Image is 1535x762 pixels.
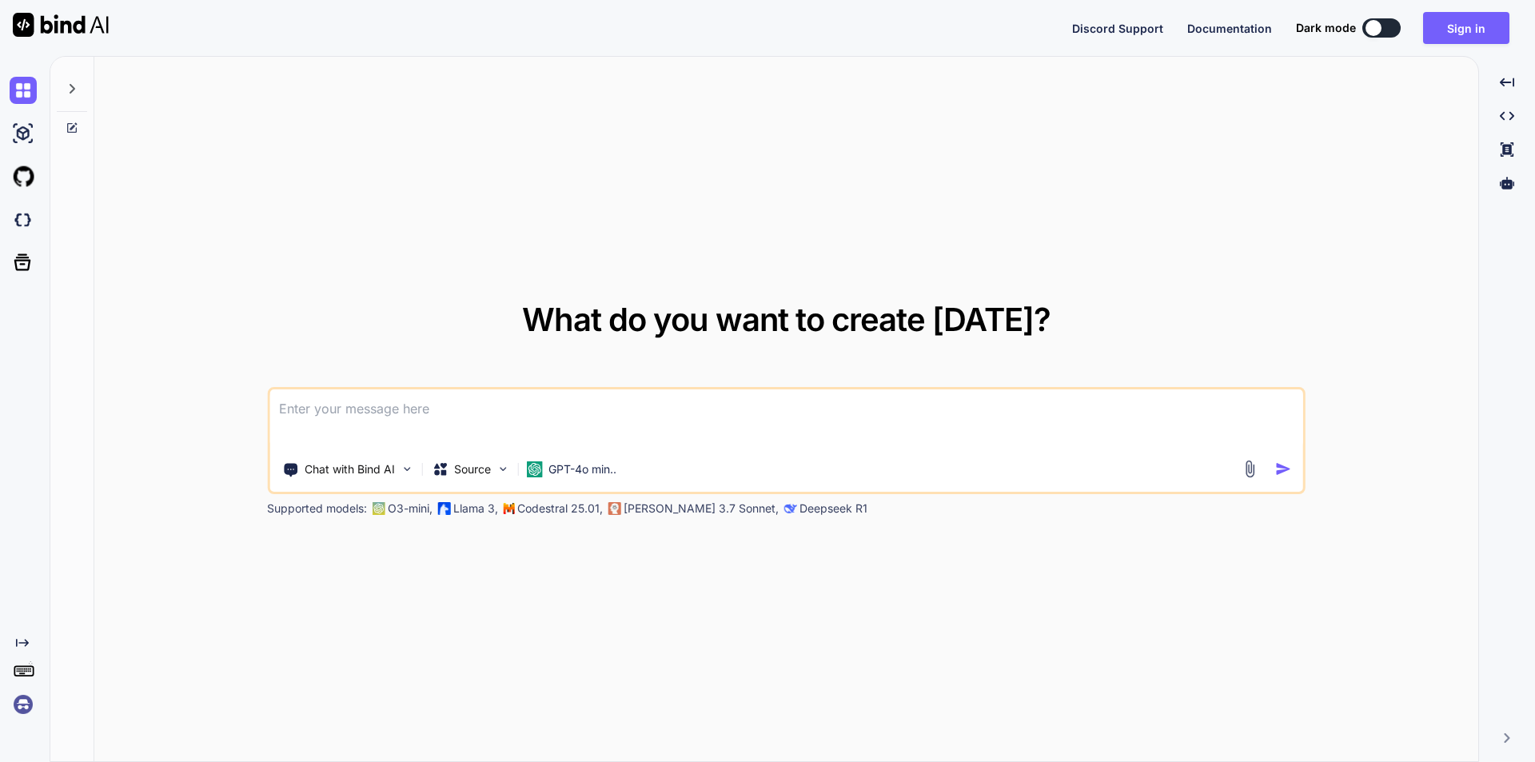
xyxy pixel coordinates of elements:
[10,163,37,190] img: githubLight
[503,503,514,514] img: Mistral-AI
[437,502,450,515] img: Llama2
[10,206,37,233] img: darkCloudIdeIcon
[453,501,498,517] p: Llama 3,
[1275,461,1292,477] img: icon
[1241,460,1259,478] img: attachment
[10,77,37,104] img: chat
[454,461,491,477] p: Source
[400,462,413,476] img: Pick Tools
[10,120,37,147] img: ai-studio
[608,502,620,515] img: claude
[1187,22,1272,35] span: Documentation
[1072,22,1163,35] span: Discord Support
[517,501,603,517] p: Codestral 25.01,
[783,502,796,515] img: claude
[372,502,385,515] img: GPT-4
[1072,20,1163,37] button: Discord Support
[267,501,367,517] p: Supported models:
[522,300,1051,339] span: What do you want to create [DATE]?
[388,501,433,517] p: O3-mini,
[305,461,395,477] p: Chat with Bind AI
[10,691,37,718] img: signin
[496,462,509,476] img: Pick Models
[548,461,616,477] p: GPT-4o min..
[13,13,109,37] img: Bind AI
[1296,20,1356,36] span: Dark mode
[799,501,867,517] p: Deepseek R1
[526,461,542,477] img: GPT-4o mini
[1423,12,1509,44] button: Sign in
[1187,20,1272,37] button: Documentation
[624,501,779,517] p: [PERSON_NAME] 3.7 Sonnet,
